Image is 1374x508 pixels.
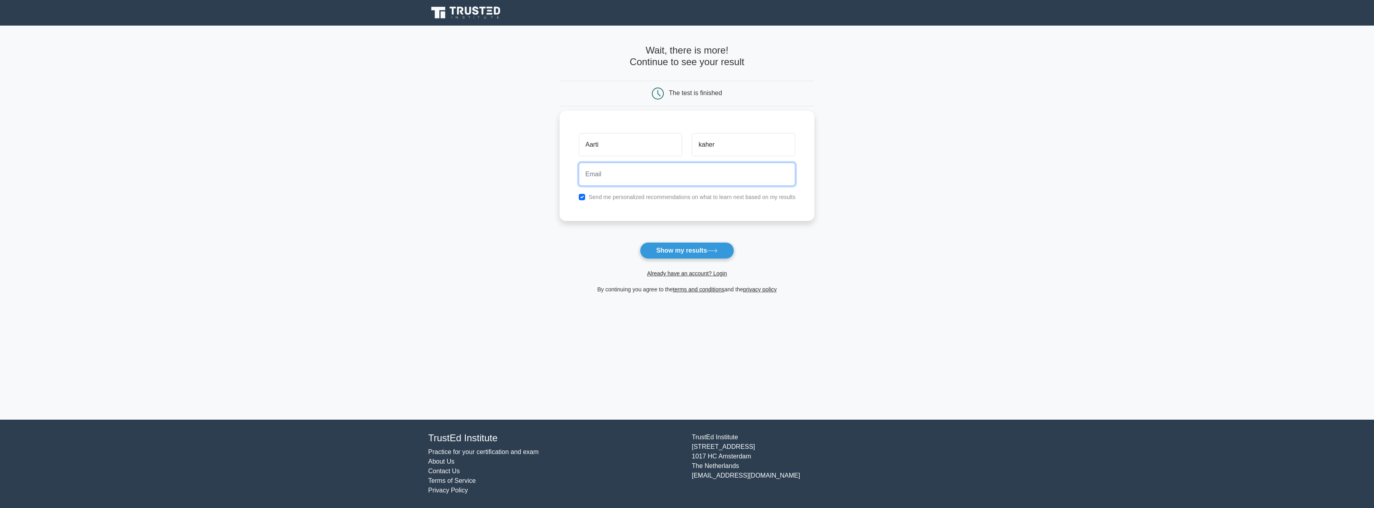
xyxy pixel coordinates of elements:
[579,163,796,186] input: Email
[589,194,796,200] label: Send me personalized recommendations on what to learn next based on my results
[555,285,820,294] div: By continuing you agree to the and the
[428,468,460,474] a: Contact Us
[669,90,722,96] div: The test is finished
[687,432,951,495] div: TrustEd Institute [STREET_ADDRESS] 1017 HC Amsterdam The Netherlands [EMAIL_ADDRESS][DOMAIN_NAME]
[428,487,468,494] a: Privacy Policy
[647,270,727,277] a: Already have an account? Login
[579,133,682,156] input: First name
[428,477,476,484] a: Terms of Service
[428,458,455,465] a: About Us
[640,242,734,259] button: Show my results
[692,133,795,156] input: Last name
[743,286,777,293] a: privacy policy
[428,432,682,444] h4: TrustEd Institute
[673,286,725,293] a: terms and conditions
[428,448,539,455] a: Practice for your certification and exam
[560,45,815,68] h4: Wait, there is more! Continue to see your result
